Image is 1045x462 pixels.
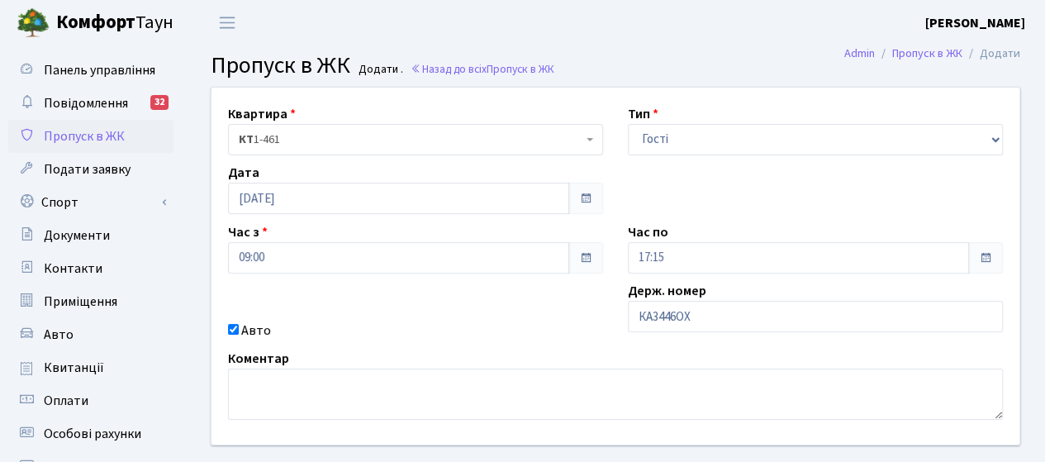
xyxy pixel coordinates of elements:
label: Квартира [228,104,296,124]
a: Панель управління [8,54,173,87]
a: Назад до всіхПропуск в ЖК [411,61,554,77]
label: Час з [228,222,268,242]
a: Приміщення [8,285,173,318]
a: Авто [8,318,173,351]
img: logo.png [17,7,50,40]
label: Тип [628,104,658,124]
a: Спорт [8,186,173,219]
nav: breadcrumb [819,36,1045,71]
label: Авто [241,321,271,341]
label: Коментар [228,349,289,369]
span: Документи [44,226,110,245]
span: Контакти [44,260,102,278]
span: Подати заявку [44,160,131,179]
label: Держ. номер [628,281,706,301]
span: Повідомлення [44,94,128,112]
a: Подати заявку [8,153,173,186]
span: Квитанції [44,359,104,377]
a: Повідомлення32 [8,87,173,120]
a: Квитанції [8,351,173,384]
a: [PERSON_NAME] [925,13,1025,33]
span: <b>КТ</b>&nbsp;&nbsp;&nbsp;&nbsp;1-461 [239,131,582,148]
button: Переключити навігацію [207,9,248,36]
input: AA0001AA [628,301,1003,332]
span: <b>КТ</b>&nbsp;&nbsp;&nbsp;&nbsp;1-461 [228,124,603,155]
span: Приміщення [44,293,117,311]
span: Панель управління [44,61,155,79]
span: Пропуск в ЖК [487,61,554,77]
span: Авто [44,326,74,344]
b: [PERSON_NAME] [925,14,1025,32]
div: 32 [150,95,169,110]
label: Час по [628,222,668,242]
a: Контакти [8,252,173,285]
span: Оплати [44,392,88,410]
b: Комфорт [56,9,135,36]
a: Admin [844,45,875,62]
a: Документи [8,219,173,252]
span: Пропуск в ЖК [44,127,125,145]
a: Пропуск в ЖК [8,120,173,153]
b: КТ [239,131,254,148]
li: Додати [962,45,1020,63]
label: Дата [228,163,259,183]
a: Оплати [8,384,173,417]
a: Пропуск в ЖК [892,45,962,62]
small: Додати . [355,63,403,77]
span: Пропуск в ЖК [211,49,350,82]
a: Особові рахунки [8,417,173,450]
span: Особові рахунки [44,425,141,443]
span: Таун [56,9,173,37]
